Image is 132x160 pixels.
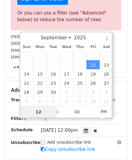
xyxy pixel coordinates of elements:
span: October 11, 2025 [100,96,113,106]
span: September 10, 2025 [60,60,73,69]
span: October 6, 2025 [33,96,47,106]
small: [EMAIL_ADDRESS][DOMAIN_NAME] [11,48,78,53]
span: [DATE] 12:00pm [41,128,78,133]
span: September 8, 2025 [33,60,47,69]
span: September 30, 2025 [47,87,60,96]
span: September 22, 2025 [33,78,47,87]
input: Minute [59,106,95,118]
h5: Advanced [11,87,121,93]
span: September 27, 2025 [100,78,113,87]
span: Tue [47,45,60,49]
span: September 1, 2025 [33,51,47,60]
span: October 4, 2025 [100,87,113,96]
span: September 20, 2025 [100,69,113,78]
small: [PERSON_NAME][EMAIL_ADDRESS][PERSON_NAME][DOMAIN_NAME] [11,34,110,46]
span: September 26, 2025 [86,78,100,87]
span: September 17, 2025 [60,69,73,78]
input: Hour [20,106,57,118]
span: October 1, 2025 [60,87,73,96]
span: August 31, 2025 [20,51,34,60]
strong: Schedule [11,127,33,132]
span: September 29, 2025 [33,87,47,96]
span: Thu [73,45,86,49]
span: Fri [86,45,100,49]
span: October 7, 2025 [47,96,60,106]
span: September 3, 2025 [60,51,73,60]
span: October 8, 2025 [60,96,73,106]
strong: Unsubscribe [11,140,40,145]
span: Click to toggle [95,106,112,118]
span: September 9, 2025 [47,60,60,69]
span: September 25, 2025 [73,78,86,87]
span: September 15, 2025 [33,69,47,78]
span: September 16, 2025 [47,69,60,78]
span: September 5, 2025 [86,51,100,60]
div: Or you can use a filter (see "Advanced" below) to reduce the number of rows [17,10,115,23]
span: Sat [100,45,113,49]
span: Wed [60,45,73,49]
span: October 2, 2025 [73,87,86,96]
span: September 23, 2025 [47,78,60,87]
span: Mon [33,45,47,49]
span: September 4, 2025 [73,51,86,60]
span: Sun [20,45,34,49]
span: September 11, 2025 [73,60,86,69]
span: October 10, 2025 [86,96,100,106]
span: September 6, 2025 [100,51,113,60]
strong: Tracking [11,97,31,102]
span: October 5, 2025 [20,96,34,106]
span: September 14, 2025 [20,69,34,78]
span: September 28, 2025 [20,87,34,96]
a: +47 more [11,64,36,71]
span: September 19, 2025 [86,69,100,78]
span: September 18, 2025 [73,69,86,78]
span: September 13, 2025 [100,60,113,69]
span: October 3, 2025 [86,87,100,96]
span: September 24, 2025 [60,78,73,87]
a: Copy unsubscribe link [41,147,95,152]
span: September 12, 2025 [86,60,100,69]
label: Add unsubscribe link [47,139,91,145]
small: [EMAIL_ADDRESS][DOMAIN_NAME] [11,55,78,59]
span: September 7, 2025 [20,60,34,69]
span: September 2, 2025 [47,51,60,60]
span: October 9, 2025 [73,96,86,106]
strong: Filters [11,116,26,121]
input: Year [72,35,94,41]
span: : [57,106,59,118]
span: September 21, 2025 [20,78,34,87]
